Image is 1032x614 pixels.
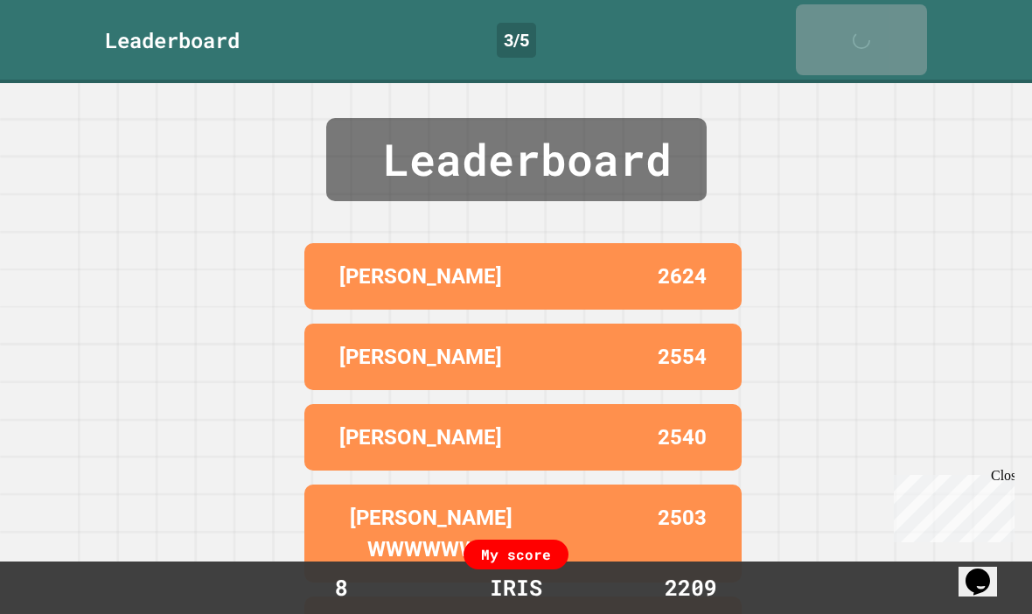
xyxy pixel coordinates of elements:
p: 2624 [658,261,707,292]
div: IRIS [472,571,560,604]
iframe: chat widget [887,468,1015,542]
div: 2209 [625,571,757,604]
div: 3 / 5 [497,23,536,58]
div: Leaderboard [105,24,240,56]
div: Chat with us now!Close [7,7,121,111]
iframe: chat widget [959,544,1015,597]
div: 8 [275,571,407,604]
p: [PERSON_NAME] [339,422,502,453]
div: My score [464,540,568,569]
p: 2540 [658,422,707,453]
p: [PERSON_NAME] [339,341,502,373]
p: 2554 [658,341,707,373]
div: Leaderboard [326,118,707,201]
p: [PERSON_NAME] [339,261,502,292]
p: 2503 [658,502,707,565]
p: [PERSON_NAME] WWWWWWW [339,502,523,565]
